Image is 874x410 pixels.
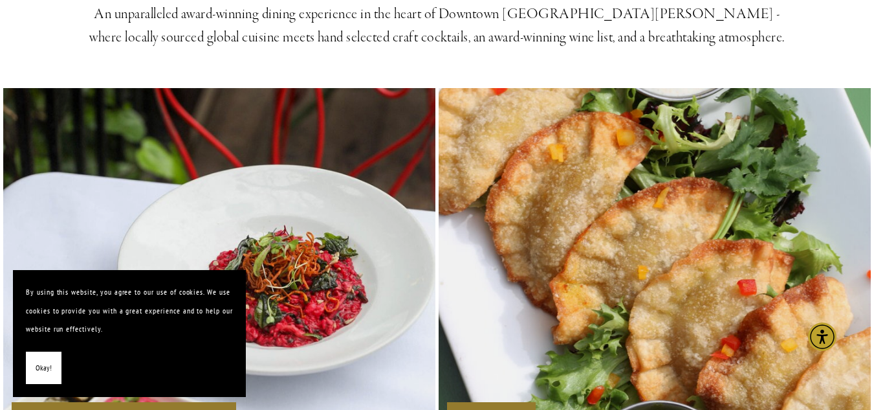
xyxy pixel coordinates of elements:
div: Accessibility Menu [808,323,836,351]
p: By using this website, you agree to our use of cookies. We use cookies to provide you with a grea... [26,283,233,339]
span: Okay! [36,359,52,378]
button: Okay! [26,352,61,385]
h3: An unparalleled award-winning dining experience in the heart of Downtown [GEOGRAPHIC_DATA][PERSON... [87,3,787,49]
section: Cookie banner [13,270,246,397]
